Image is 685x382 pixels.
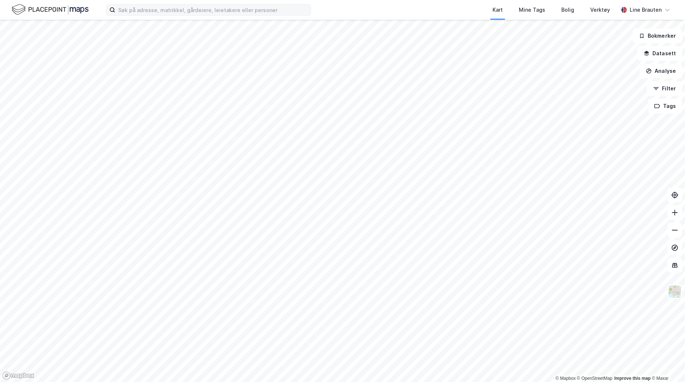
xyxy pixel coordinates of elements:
[633,29,682,43] button: Bokmerker
[590,5,610,14] div: Verktøy
[577,376,613,381] a: OpenStreetMap
[519,5,545,14] div: Mine Tags
[647,81,682,96] button: Filter
[630,5,662,14] div: Line Brauten
[637,46,682,61] button: Datasett
[555,376,576,381] a: Mapbox
[648,347,685,382] iframe: Chat Widget
[2,371,34,380] a: Mapbox homepage
[561,5,574,14] div: Bolig
[648,99,682,113] button: Tags
[12,3,89,16] img: logo.f888ab2527a4732fd821a326f86c7f29.svg
[493,5,503,14] div: Kart
[614,376,651,381] a: Improve this map
[640,64,682,78] button: Analyse
[648,347,685,382] div: Kontrollprogram for chat
[668,285,682,299] img: Z
[115,4,311,15] input: Søk på adresse, matrikkel, gårdeiere, leietakere eller personer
